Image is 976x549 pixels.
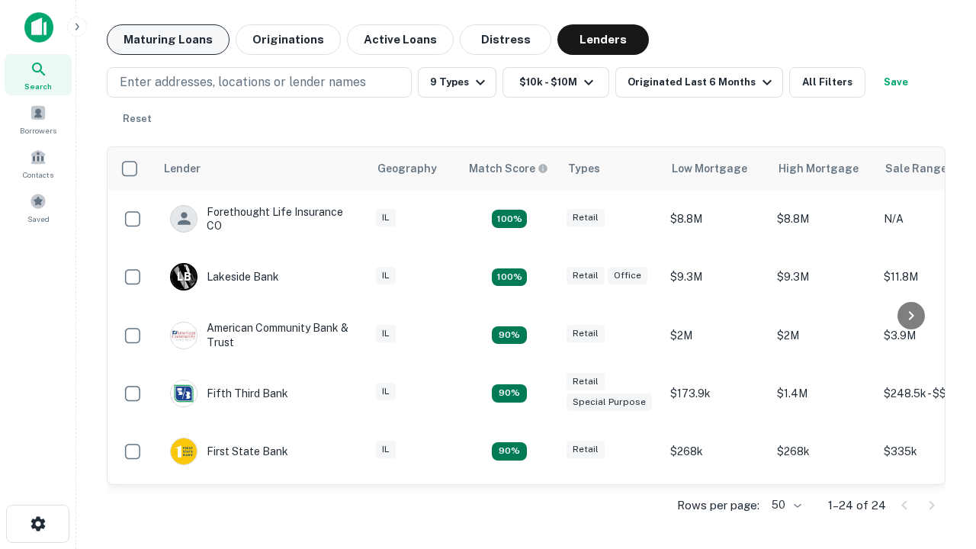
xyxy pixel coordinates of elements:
[557,24,649,55] button: Lenders
[663,248,769,306] td: $9.3M
[23,169,53,181] span: Contacts
[502,67,609,98] button: $10k - $10M
[663,147,769,190] th: Low Mortgage
[5,54,72,95] a: Search
[769,364,876,422] td: $1.4M
[492,326,527,345] div: Matching Properties: 2, hasApolloMatch: undefined
[171,438,197,464] img: picture
[559,147,663,190] th: Types
[567,209,605,226] div: Retail
[672,159,747,178] div: Low Mortgage
[177,269,191,285] p: L B
[872,67,920,98] button: Save your search to get updates of matches that match your search criteria.
[769,248,876,306] td: $9.3M
[567,441,605,458] div: Retail
[492,384,527,403] div: Matching Properties: 2, hasApolloMatch: undefined
[568,159,600,178] div: Types
[170,321,353,348] div: American Community Bank & Trust
[377,159,437,178] div: Geography
[376,441,396,458] div: IL
[663,190,769,248] td: $8.8M
[27,213,50,225] span: Saved
[376,209,396,226] div: IL
[347,24,454,55] button: Active Loans
[492,442,527,461] div: Matching Properties: 2, hasApolloMatch: undefined
[5,98,72,140] a: Borrowers
[567,393,652,411] div: Special Purpose
[608,267,647,284] div: Office
[5,187,72,228] a: Saved
[769,147,876,190] th: High Mortgage
[376,383,396,400] div: IL
[155,147,368,190] th: Lender
[236,24,341,55] button: Originations
[769,306,876,364] td: $2M
[170,380,288,407] div: Fifth Third Bank
[120,73,366,91] p: Enter addresses, locations or lender names
[492,210,527,228] div: Matching Properties: 4, hasApolloMatch: undefined
[170,438,288,465] div: First State Bank
[828,496,886,515] p: 1–24 of 24
[789,67,865,98] button: All Filters
[5,143,72,184] a: Contacts
[766,494,804,516] div: 50
[376,267,396,284] div: IL
[460,24,551,55] button: Distress
[663,422,769,480] td: $268k
[113,104,162,134] button: Reset
[567,267,605,284] div: Retail
[567,373,605,390] div: Retail
[170,205,353,233] div: Forethought Life Insurance CO
[376,325,396,342] div: IL
[20,124,56,136] span: Borrowers
[628,73,776,91] div: Originated Last 6 Months
[171,323,197,348] img: picture
[170,263,279,291] div: Lakeside Bank
[900,378,976,451] iframe: Chat Widget
[171,380,197,406] img: picture
[677,496,759,515] p: Rows per page:
[492,268,527,287] div: Matching Properties: 3, hasApolloMatch: undefined
[107,24,230,55] button: Maturing Loans
[107,67,412,98] button: Enter addresses, locations or lender names
[469,160,545,177] h6: Match Score
[663,306,769,364] td: $2M
[779,159,859,178] div: High Mortgage
[663,480,769,538] td: $1M
[469,160,548,177] div: Capitalize uses an advanced AI algorithm to match your search with the best lender. The match sco...
[24,80,52,92] span: Search
[663,364,769,422] td: $173.9k
[418,67,496,98] button: 9 Types
[164,159,201,178] div: Lender
[615,67,783,98] button: Originated Last 6 Months
[24,12,53,43] img: capitalize-icon.png
[769,190,876,248] td: $8.8M
[368,147,460,190] th: Geography
[460,147,559,190] th: Capitalize uses an advanced AI algorithm to match your search with the best lender. The match sco...
[567,325,605,342] div: Retail
[769,480,876,538] td: $1.3M
[885,159,947,178] div: Sale Range
[769,422,876,480] td: $268k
